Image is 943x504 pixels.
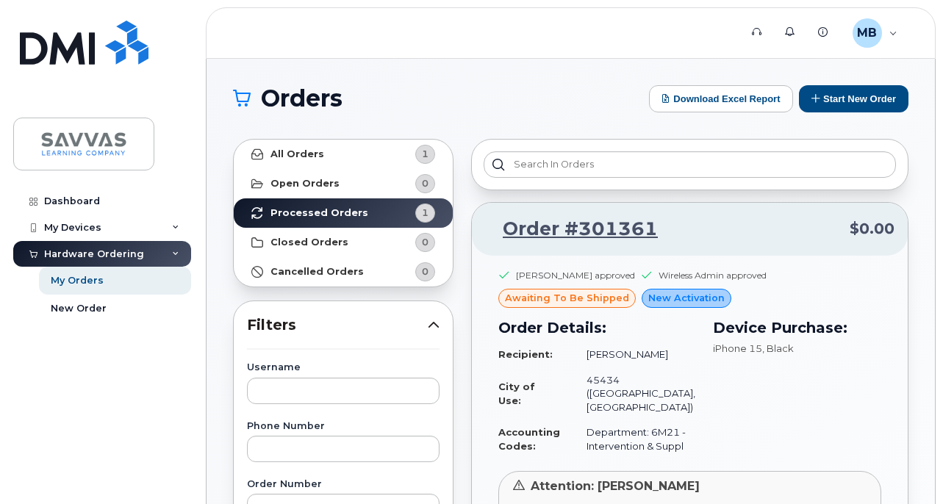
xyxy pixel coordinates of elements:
button: Start New Order [799,85,908,112]
td: [PERSON_NAME] [573,342,695,367]
a: Order #301361 [485,216,658,242]
strong: Closed Orders [270,237,348,248]
span: New Activation [648,291,725,305]
label: Phone Number [247,422,440,431]
strong: Open Orders [270,178,340,190]
strong: Recipient: [498,348,553,360]
td: 45434 ([GEOGRAPHIC_DATA], [GEOGRAPHIC_DATA]) [573,367,695,420]
a: Cancelled Orders0 [234,257,453,287]
span: 1 [422,206,429,220]
td: Department: 6M21 - Intervention & Suppl [573,420,695,458]
span: awaiting to be shipped [505,291,629,305]
span: Orders [261,87,343,109]
span: 0 [422,264,429,278]
span: iPhone 15 [713,342,762,354]
h3: Order Details: [498,317,695,339]
a: Processed Orders1 [234,198,453,228]
a: All Orders1 [234,140,453,169]
span: 1 [422,147,429,161]
input: Search in orders [484,151,896,178]
button: Download Excel Report [649,85,793,112]
span: , Black [762,342,794,354]
iframe: Messenger Launcher [879,440,932,493]
strong: All Orders [270,148,324,160]
div: Wireless Admin approved [659,269,767,281]
strong: Accounting Codes: [498,426,560,452]
a: Open Orders0 [234,169,453,198]
label: Order Number [247,480,440,489]
span: Filters [247,314,428,336]
span: 0 [422,176,429,190]
strong: Cancelled Orders [270,266,364,278]
label: Username [247,363,440,372]
span: $0.00 [850,218,894,240]
strong: City of Use: [498,381,535,406]
div: [PERSON_NAME] approved [516,269,635,281]
a: Closed Orders0 [234,228,453,257]
h3: Device Purchase: [713,317,881,339]
span: Attention: [PERSON_NAME] [531,479,700,493]
strong: Processed Orders [270,207,368,219]
span: 0 [422,235,429,249]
